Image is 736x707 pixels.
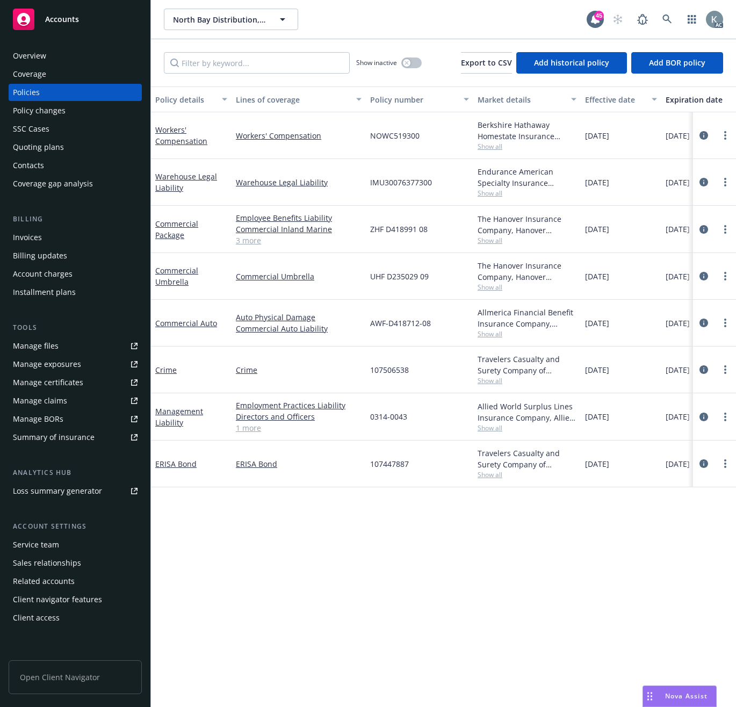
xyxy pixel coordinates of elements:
div: Service team [13,536,59,553]
a: Sales relationships [9,554,142,572]
a: more [719,270,732,283]
span: Add BOR policy [649,57,705,68]
a: Warehouse Legal Liability [236,177,362,188]
span: [DATE] [666,177,690,188]
a: Account charges [9,265,142,283]
a: Invoices [9,229,142,246]
a: circleInformation [697,363,710,376]
a: Warehouse Legal Liability [155,171,217,193]
a: more [719,410,732,423]
a: Search [656,9,678,30]
a: Summary of insurance [9,429,142,446]
span: Show all [478,376,576,385]
a: Loss summary generator [9,482,142,500]
a: Commercial Auto Liability [236,323,362,334]
div: Quoting plans [13,139,64,156]
a: Coverage gap analysis [9,175,142,192]
a: Commercial Inland Marine [236,223,362,235]
div: Travelers Casualty and Surety Company of America, Travelers Insurance [478,448,576,470]
a: Directors and Officers [236,411,362,422]
span: Show all [478,283,576,292]
div: Invoices [13,229,42,246]
span: [DATE] [585,411,609,422]
a: Contacts [9,157,142,174]
span: [DATE] [666,223,690,235]
span: Accounts [45,15,79,24]
div: Client access [13,609,60,626]
div: Manage files [13,337,59,355]
span: 0314-0043 [370,411,407,422]
div: Sales relationships [13,554,81,572]
a: Auto Physical Damage [236,312,362,323]
span: NOWC519300 [370,130,420,141]
span: [DATE] [666,458,690,470]
div: The Hanover Insurance Company, Hanover Insurance Group [478,260,576,283]
div: Overview [13,47,46,64]
a: Policy changes [9,102,142,119]
a: Installment plans [9,284,142,301]
button: Policy number [366,86,473,112]
a: Manage BORs [9,410,142,428]
span: Add historical policy [534,57,609,68]
a: circleInformation [697,270,710,283]
div: 45 [594,11,604,20]
a: Manage claims [9,392,142,409]
div: Account settings [9,521,142,532]
span: UHF D235029 09 [370,271,429,282]
span: Show all [478,142,576,151]
a: Client access [9,609,142,626]
button: Add BOR policy [631,52,723,74]
div: Related accounts [13,573,75,590]
a: Billing updates [9,247,142,264]
span: Show all [478,236,576,245]
button: North Bay Distribution, Inc. [164,9,298,30]
div: SSC Cases [13,120,49,138]
span: [DATE] [666,130,690,141]
a: Crime [155,365,177,375]
a: more [719,176,732,189]
div: Billing [9,214,142,225]
div: Manage exposures [13,356,81,373]
a: Workers' Compensation [236,130,362,141]
div: Loss summary generator [13,482,102,500]
a: 1 more [236,422,362,434]
button: Policy details [151,86,232,112]
button: Export to CSV [461,52,512,74]
span: [DATE] [666,271,690,282]
span: Show all [478,423,576,432]
span: IMU30076377300 [370,177,432,188]
div: Coverage [13,66,46,83]
span: [DATE] [585,364,609,376]
span: Show all [478,329,576,338]
a: 3 more [236,235,362,246]
span: [DATE] [585,318,609,329]
a: Manage certificates [9,374,142,391]
a: more [719,223,732,236]
a: Management Liability [155,406,203,428]
span: [DATE] [666,318,690,329]
div: Effective date [585,94,645,105]
div: Policy details [155,94,215,105]
span: [DATE] [585,271,609,282]
a: Related accounts [9,573,142,590]
a: SSC Cases [9,120,142,138]
span: Open Client Navigator [9,660,142,694]
a: Employment Practices Liability [236,400,362,411]
a: more [719,129,732,142]
div: Contacts [13,157,44,174]
span: [DATE] [585,130,609,141]
span: North Bay Distribution, Inc. [173,14,266,25]
a: more [719,316,732,329]
input: Filter by keyword... [164,52,350,74]
a: Policies [9,84,142,101]
div: Allied World Surplus Lines Insurance Company, Allied World Assurance Company (AWAC), RT Specialty... [478,401,576,423]
div: Allmerica Financial Benefit Insurance Company, Hanover Insurance Group [478,307,576,329]
button: Market details [473,86,581,112]
a: Manage exposures [9,356,142,373]
div: Policies [13,84,40,101]
span: 107447887 [370,458,409,470]
a: circleInformation [697,223,710,236]
div: Manage BORs [13,410,63,428]
div: Travelers Casualty and Surety Company of America, Travelers Insurance [478,353,576,376]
